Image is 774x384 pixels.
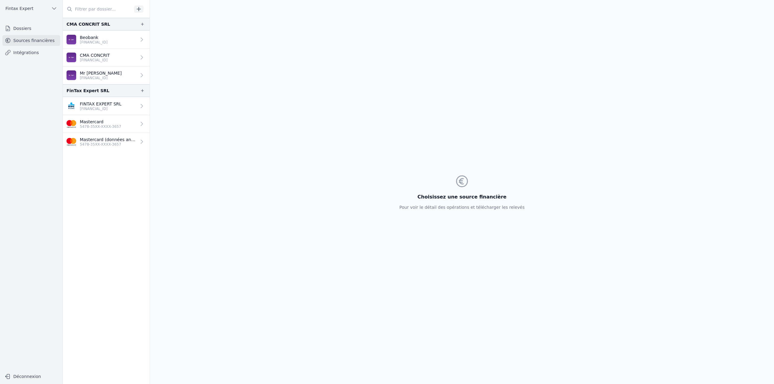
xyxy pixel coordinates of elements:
[80,137,136,143] p: Mastercard (données antérieures)
[67,137,76,147] img: imageedit_2_6530439554.png
[2,4,60,13] button: Fintax Expert
[80,76,122,80] p: [FINANCIAL_ID]
[80,101,122,107] p: FINTAX EXPERT SRL
[67,35,76,44] img: BEOBANK_CTBKBEBX.png
[80,34,108,40] p: Beobank
[67,53,76,62] img: BEOBANK_CTBKBEBX.png
[2,47,60,58] a: Intégrations
[63,115,150,133] a: Mastercard 5478-35XX-XXXX-3657
[2,35,60,46] a: Sources financières
[80,40,108,45] p: [FINANCIAL_ID]
[63,49,150,66] a: CMA CONCRIT [FINANCIAL_ID]
[80,124,121,129] p: 5478-35XX-XXXX-3657
[80,142,136,147] p: 5478-35XX-XXXX-3657
[67,70,76,80] img: BEOBANK_CTBKBEBX.png
[399,193,525,201] h3: Choisissez une source financière
[80,58,110,63] p: [FINANCIAL_ID]
[80,52,110,58] p: CMA CONCRIT
[2,23,60,34] a: Dossiers
[67,21,110,28] div: CMA CONCRIT SRL
[63,133,150,151] a: Mastercard (données antérieures) 5478-35XX-XXXX-3657
[63,97,150,115] a: FINTAX EXPERT SRL [FINANCIAL_ID]
[80,119,121,125] p: Mastercard
[63,4,132,15] input: Filtrer par dossier...
[67,101,76,111] img: KBC_BRUSSELS_KREDBEBB.png
[67,119,76,129] img: imageedit_2_6530439554.png
[2,372,60,381] button: Déconnexion
[63,66,150,84] a: Mr [PERSON_NAME] [FINANCIAL_ID]
[399,204,525,210] p: Pour voir le détail des opérations et télécharger les relevés
[80,70,122,76] p: Mr [PERSON_NAME]
[5,5,33,11] span: Fintax Expert
[63,31,150,49] a: Beobank [FINANCIAL_ID]
[67,87,109,94] div: FinTax Expert SRL
[80,106,122,111] p: [FINANCIAL_ID]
